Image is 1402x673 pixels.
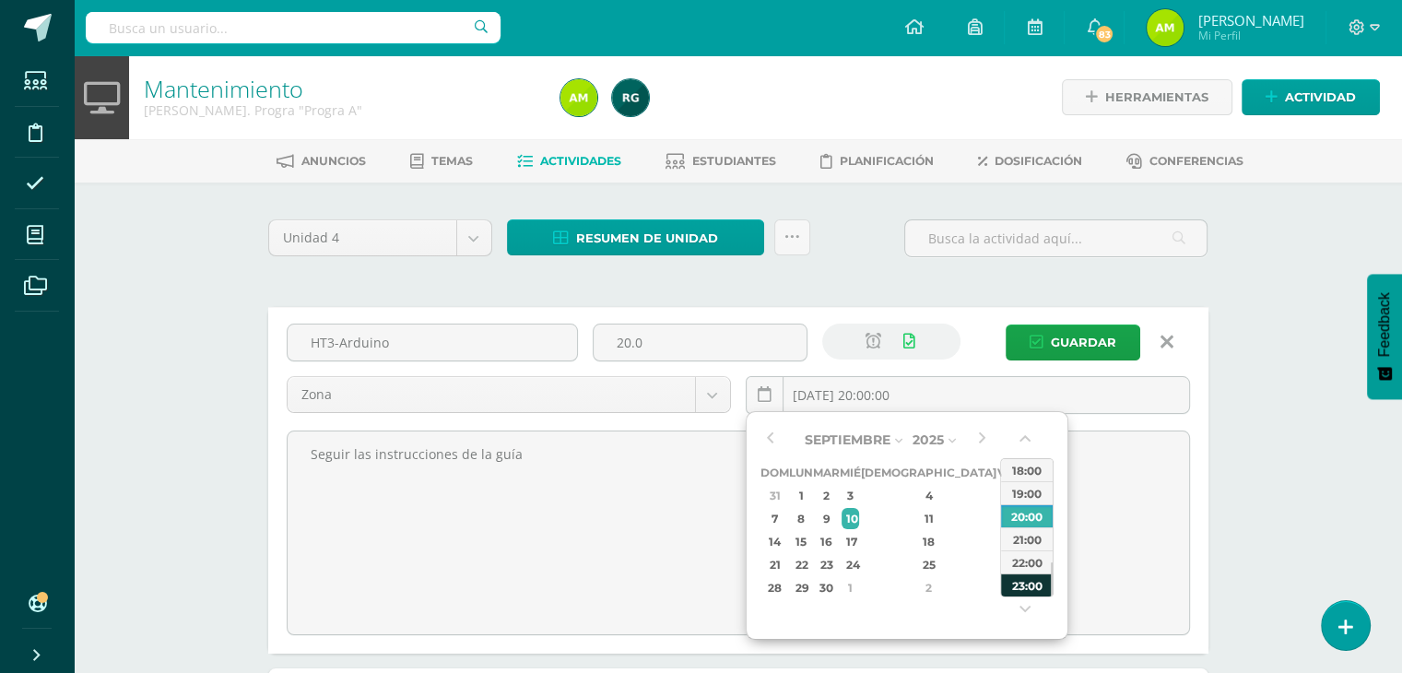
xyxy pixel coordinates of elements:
[692,154,776,168] span: Estudiantes
[283,220,442,255] span: Unidad 4
[144,101,538,119] div: Quinto Bach. Progra 'Progra A'
[875,577,984,598] div: 2
[1001,504,1053,527] div: 20:00
[789,461,813,484] th: Lun
[840,461,861,484] th: Mié
[576,221,718,255] span: Resumen de unidad
[816,508,837,529] div: 9
[1001,527,1053,550] div: 21:00
[792,508,811,529] div: 8
[507,219,764,255] a: Resumen de unidad
[612,79,649,116] img: e044b199acd34bf570a575bac584e1d1.png
[1126,147,1243,176] a: Conferencias
[763,577,786,598] div: 28
[813,461,840,484] th: Mar
[816,554,837,575] div: 23
[998,554,1015,575] div: 26
[540,154,621,168] span: Actividades
[144,76,538,101] h1: Mantenimiento
[1105,80,1208,114] span: Herramientas
[763,554,786,575] div: 21
[998,531,1015,552] div: 19
[816,485,837,506] div: 2
[995,154,1082,168] span: Dosificación
[763,485,786,506] div: 31
[792,485,811,506] div: 1
[410,147,473,176] a: Temas
[875,508,984,529] div: 11
[875,485,984,506] div: 4
[842,554,858,575] div: 24
[792,554,811,575] div: 22
[301,154,366,168] span: Anuncios
[1197,11,1303,30] span: [PERSON_NAME]
[288,377,730,412] a: Zona
[1001,458,1053,481] div: 18:00
[1376,292,1393,357] span: Feedback
[747,377,1189,413] input: Fecha de entrega
[301,377,681,412] span: Zona
[666,147,776,176] a: Estudiantes
[594,325,807,360] input: Puntos máximos
[875,554,984,575] div: 25
[905,220,1207,256] input: Busca la actividad aquí...
[560,79,597,116] img: 396168a9feac30329f7dfebe783e234f.png
[1006,325,1140,360] button: Guardar
[805,431,890,448] span: Septiembre
[842,485,858,506] div: 3
[763,508,786,529] div: 7
[1147,9,1184,46] img: 396168a9feac30329f7dfebe783e234f.png
[978,147,1082,176] a: Dosificación
[792,577,811,598] div: 29
[1149,154,1243,168] span: Conferencias
[998,577,1015,598] div: 3
[144,73,303,104] a: Mantenimiento
[842,508,858,529] div: 10
[998,508,1015,529] div: 12
[998,485,1015,506] div: 5
[288,431,1189,634] textarea: Seguir las instrucciones de la guía
[760,461,789,484] th: Dom
[913,431,944,448] span: 2025
[792,531,811,552] div: 15
[840,154,934,168] span: Planificación
[277,147,366,176] a: Anuncios
[816,577,837,598] div: 30
[816,531,837,552] div: 16
[763,531,786,552] div: 14
[1285,80,1356,114] span: Actividad
[842,577,858,598] div: 1
[86,12,501,43] input: Busca un usuario...
[1367,274,1402,399] button: Feedback - Mostrar encuesta
[1051,325,1116,360] span: Guardar
[1197,28,1303,43] span: Mi Perfil
[1001,573,1053,596] div: 23:00
[288,325,577,360] input: Título
[1242,79,1380,115] a: Actividad
[1094,24,1114,44] span: 83
[269,220,491,255] a: Unidad 4
[431,154,473,168] span: Temas
[517,147,621,176] a: Actividades
[1001,550,1053,573] div: 22:00
[1001,481,1053,504] div: 19:00
[820,147,934,176] a: Planificación
[996,461,1018,484] th: Vie
[1062,79,1232,115] a: Herramientas
[861,461,996,484] th: [DEMOGRAPHIC_DATA]
[842,531,858,552] div: 17
[875,531,984,552] div: 18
